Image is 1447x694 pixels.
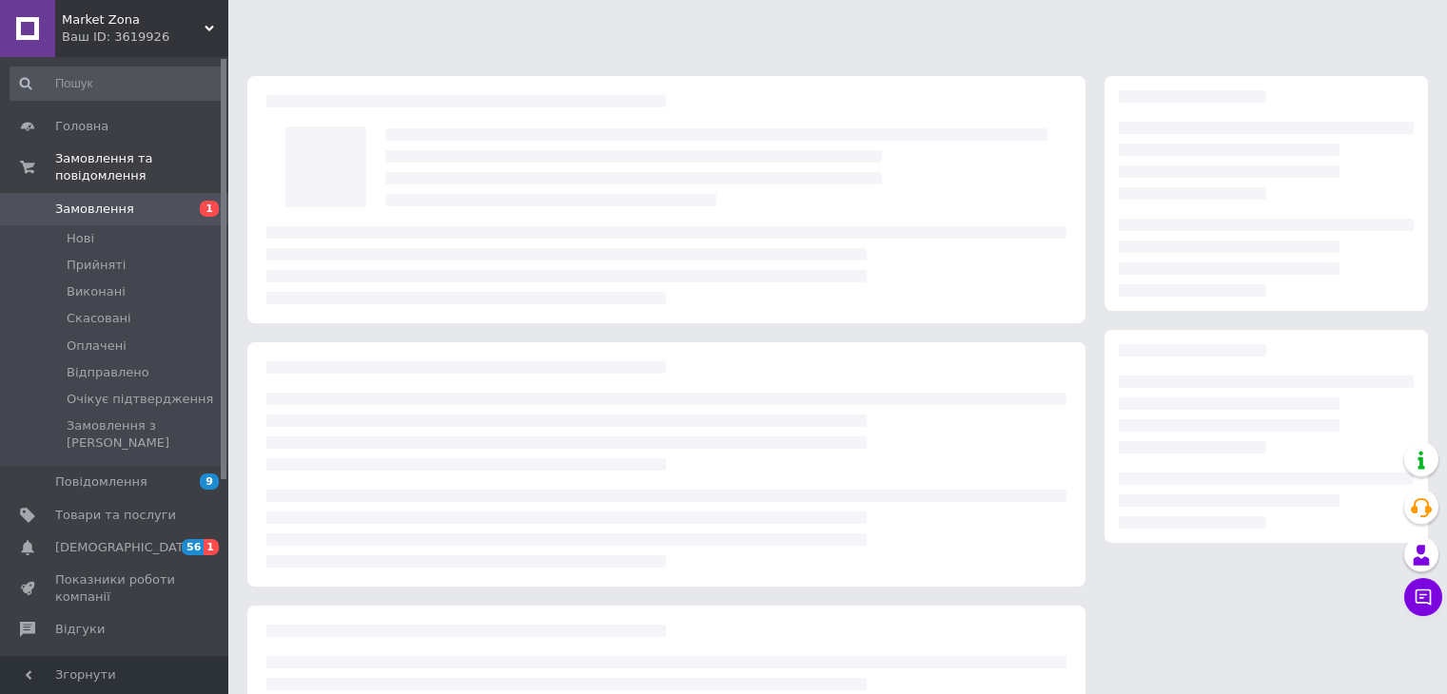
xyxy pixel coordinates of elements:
span: Нові [67,230,94,247]
span: 56 [182,539,204,555]
span: Показники роботи компанії [55,571,176,606]
span: Очікує підтвердження [67,391,213,408]
span: 9 [200,473,219,490]
button: Чат з покупцем [1404,578,1442,616]
span: Market Zona [62,11,205,29]
span: Відправлено [67,364,149,381]
span: Замовлення та повідомлення [55,150,228,184]
span: Відгуки [55,621,105,638]
span: Скасовані [67,310,131,327]
span: Покупці [55,654,107,671]
span: Оплачені [67,337,127,355]
span: 1 [204,539,219,555]
span: Повідомлення [55,473,147,491]
span: Головна [55,118,108,135]
span: Замовлення [55,201,134,218]
span: Виконані [67,283,126,300]
span: 1 [200,201,219,217]
input: Пошук [10,67,225,101]
span: Замовлення з [PERSON_NAME] [67,417,223,452]
span: [DEMOGRAPHIC_DATA] [55,539,196,556]
span: Товари та послуги [55,507,176,524]
span: Прийняті [67,257,126,274]
div: Ваш ID: 3619926 [62,29,228,46]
